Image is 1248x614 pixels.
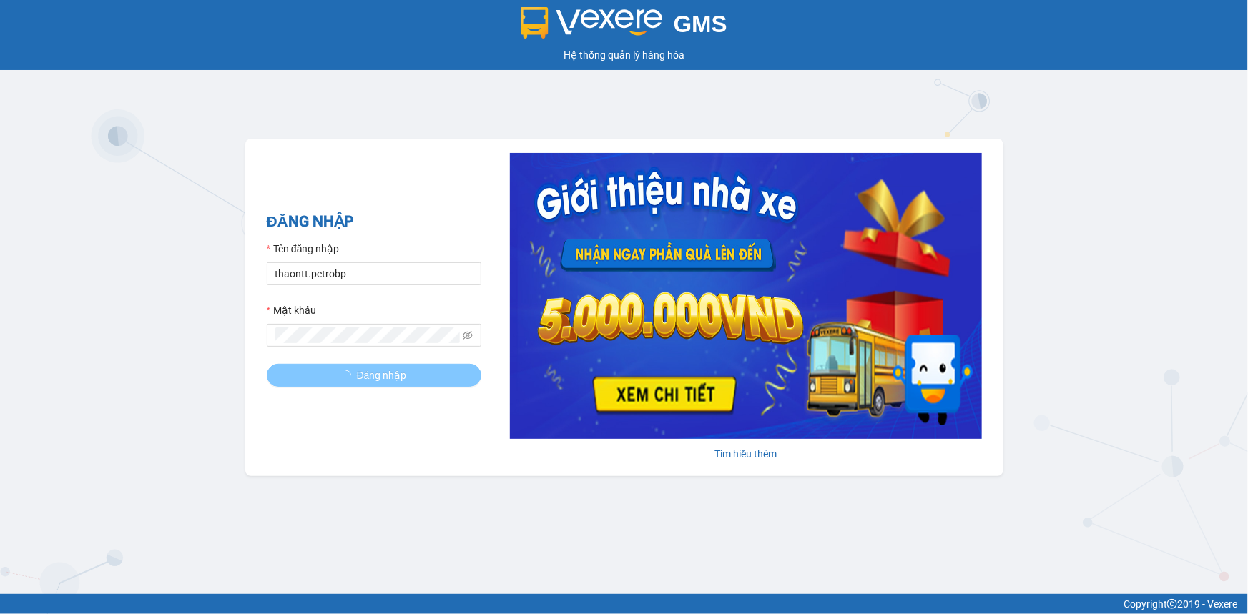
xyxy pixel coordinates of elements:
[4,47,1244,63] div: Hệ thống quản lý hàng hóa
[341,370,357,380] span: loading
[510,446,982,462] div: Tìm hiểu thêm
[463,330,473,340] span: eye-invisible
[521,21,727,33] a: GMS
[521,7,662,39] img: logo 2
[510,153,982,439] img: banner-0
[11,596,1237,612] div: Copyright 2019 - Vexere
[674,11,727,37] span: GMS
[267,210,481,234] h2: ĐĂNG NHẬP
[275,327,460,343] input: Mật khẩu
[267,302,316,318] label: Mật khẩu
[267,262,481,285] input: Tên đăng nhập
[1167,599,1177,609] span: copyright
[357,367,407,383] span: Đăng nhập
[267,241,340,257] label: Tên đăng nhập
[267,364,481,387] button: Đăng nhập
